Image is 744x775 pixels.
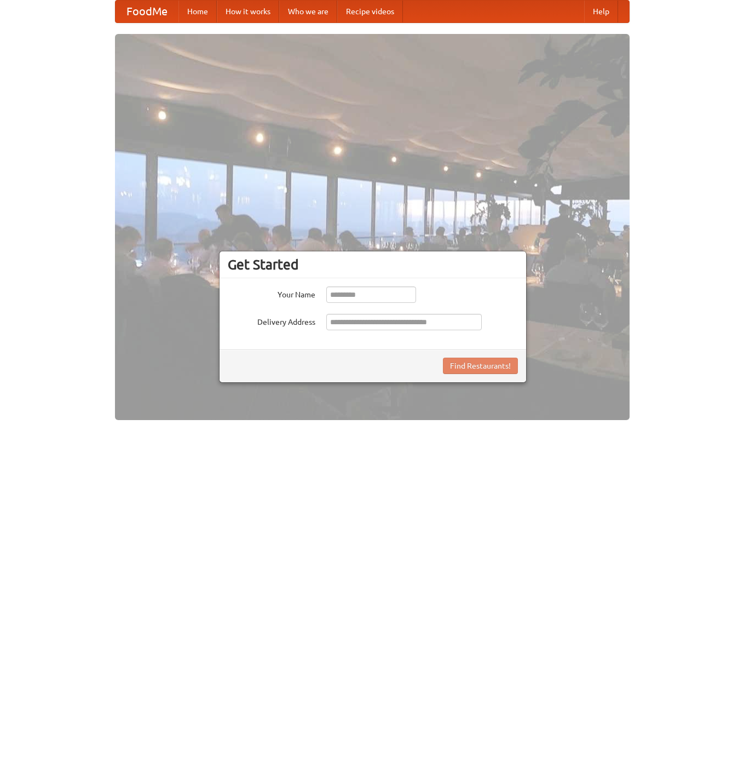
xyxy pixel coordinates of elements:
[279,1,337,22] a: Who we are
[217,1,279,22] a: How it works
[584,1,618,22] a: Help
[228,256,518,273] h3: Get Started
[178,1,217,22] a: Home
[337,1,403,22] a: Recipe videos
[116,1,178,22] a: FoodMe
[228,286,315,300] label: Your Name
[443,358,518,374] button: Find Restaurants!
[228,314,315,328] label: Delivery Address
